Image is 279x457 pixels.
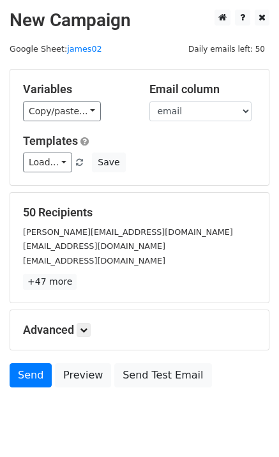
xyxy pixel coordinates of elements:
[23,274,77,290] a: +47 more
[10,10,269,31] h2: New Campaign
[67,44,102,54] a: james02
[23,82,130,96] h5: Variables
[23,227,233,237] small: [PERSON_NAME][EMAIL_ADDRESS][DOMAIN_NAME]
[114,363,211,387] a: Send Test Email
[23,241,165,251] small: [EMAIL_ADDRESS][DOMAIN_NAME]
[23,256,165,266] small: [EMAIL_ADDRESS][DOMAIN_NAME]
[10,363,52,387] a: Send
[92,153,125,172] button: Save
[23,153,72,172] a: Load...
[23,101,101,121] a: Copy/paste...
[55,363,111,387] a: Preview
[149,82,257,96] h5: Email column
[184,44,269,54] a: Daily emails left: 50
[23,323,256,337] h5: Advanced
[23,134,78,147] a: Templates
[23,206,256,220] h5: 50 Recipients
[215,396,279,457] iframe: Chat Widget
[184,42,269,56] span: Daily emails left: 50
[10,44,102,54] small: Google Sheet:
